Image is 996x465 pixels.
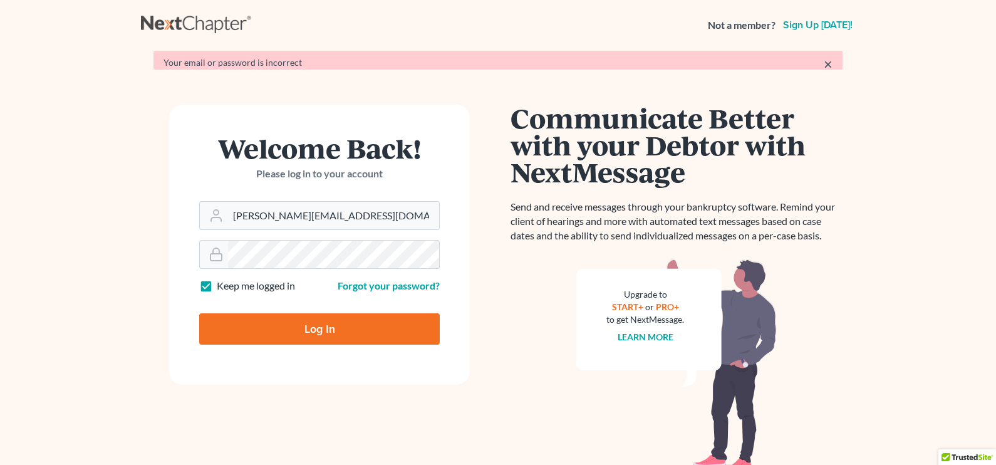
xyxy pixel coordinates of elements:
[606,288,684,301] div: Upgrade to
[824,56,833,71] a: ×
[612,301,643,312] a: START+
[163,56,833,69] div: Your email or password is incorrect
[656,301,679,312] a: PRO+
[199,313,440,345] input: Log In
[338,280,440,291] a: Forgot your password?
[781,20,855,30] a: Sign up [DATE]!
[511,105,843,185] h1: Communicate Better with your Debtor with NextMessage
[217,279,295,293] label: Keep me logged in
[708,18,776,33] strong: Not a member?
[618,332,673,342] a: Learn more
[199,167,440,181] p: Please log in to your account
[199,135,440,162] h1: Welcome Back!
[606,313,684,326] div: to get NextMessage.
[645,301,654,312] span: or
[228,202,439,229] input: Email Address
[511,200,843,243] p: Send and receive messages through your bankruptcy software. Remind your client of hearings and mo...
